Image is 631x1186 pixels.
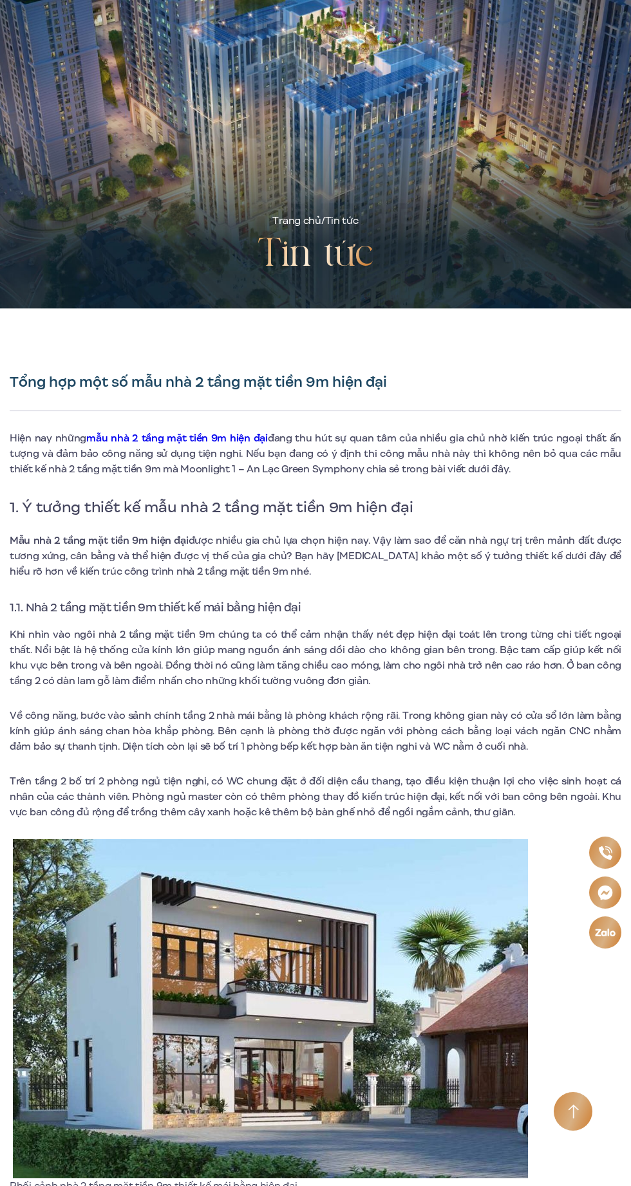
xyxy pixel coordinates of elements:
[598,846,612,860] img: Phone icon
[10,599,301,616] span: 1.1. Nhà 2 tầng mặt tiền 9m thiết kế mái bằng hiện đại
[86,431,268,445] a: mẫu nhà 2 tầng mặt tiền 9m hiện đại
[10,774,621,819] span: Trên tầng 2 bố trí 2 phòng ngủ tiện nghi, có WC chung đặt ở đối diện cầu thang, tạo điều kiện thu...
[594,929,616,937] img: Zalo icon
[10,373,621,391] h1: Tổng hợp một số mẫu nhà 2 tầng mặt tiền 9m hiện đại
[258,229,373,281] h2: Tin tức
[10,533,189,548] b: Mẫu nhà 2 tầng mặt tiền 9m hiện đại
[10,496,413,518] span: 1. Ý tưởng thiết kế mẫu nhà 2 tầng mặt tiền 9m hiện đại
[10,627,621,688] span: Khi nhìn vào ngôi nhà 2 tầng mặt tiền 9m chúng ta có thể cảm nhận thấy nét đẹp hiện đại toát lên ...
[597,885,613,901] img: Messenger icon
[568,1104,579,1119] img: Arrow icon
[10,533,621,579] span: được nhiều gia chủ lựa chọn hiện nay. Vậy làm sao để căn nhà ngự trị trên mảnh đất được tương xứn...
[10,709,621,754] span: Về công năng, bước vào sảnh chính tầng 2 nhà mái bằng là phòng khách rộng rãi. Trong không gian n...
[272,214,358,229] div: /
[10,431,86,445] span: Hiện nay những
[13,839,528,1178] img: Phối cảnh nhà 2 tầng mặt tiền 9m thiết kế mái bằng hiện đại
[10,431,621,476] span: đang thu hút sự quan tâm của nhiều gia chủ nhờ kiến trúc ngoại thất ấn tượng và đảm bảo công năng...
[272,214,321,228] a: Trang chủ
[325,214,359,228] span: Tin tức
